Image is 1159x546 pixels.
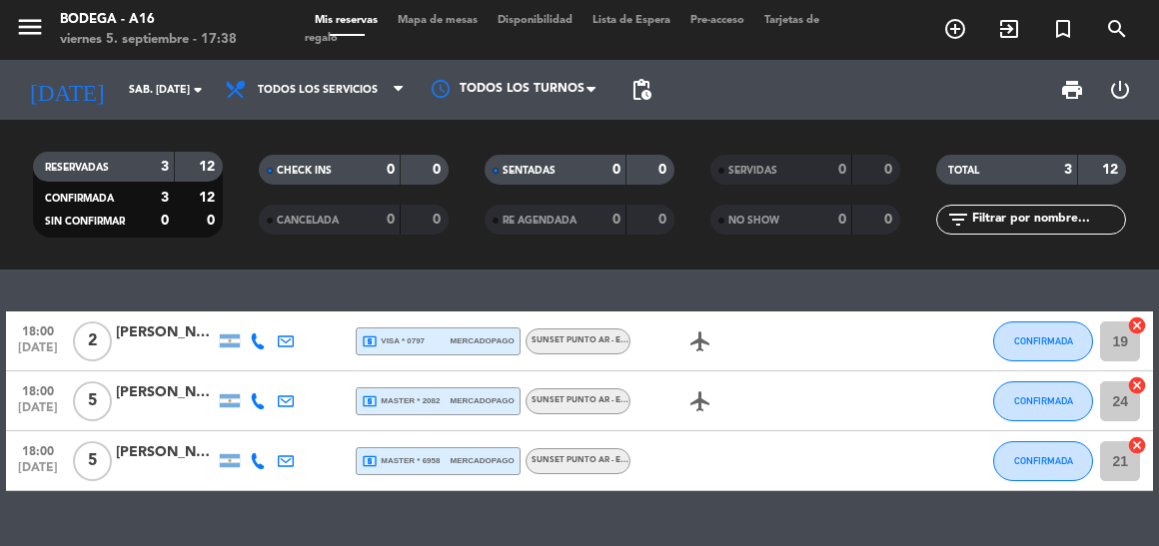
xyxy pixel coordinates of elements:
i: cancel [1127,435,1147,455]
i: [DATE] [15,68,119,111]
span: CONFIRMADA [1014,335,1073,346]
i: local_atm [362,453,378,469]
strong: 3 [1064,163,1072,177]
span: SIN CONFIRMAR [45,217,125,227]
span: Pre-acceso [680,15,754,26]
i: cancel [1127,375,1147,395]
span: pending_actions [629,78,653,102]
strong: 0 [433,213,445,227]
span: 5 [73,441,112,481]
strong: 0 [612,213,620,227]
i: local_atm [362,393,378,409]
strong: 0 [387,163,395,177]
strong: 0 [884,163,896,177]
strong: 12 [199,160,219,174]
strong: 12 [1102,163,1122,177]
span: 18:00 [13,438,63,461]
strong: 0 [658,213,670,227]
div: Bodega - A16 [60,10,237,30]
span: mercadopago [451,394,515,407]
strong: 0 [838,163,846,177]
strong: 0 [838,213,846,227]
div: [PERSON_NAME] [116,381,216,404]
strong: 0 [658,163,670,177]
button: CONFIRMADA [993,321,1093,361]
div: [PERSON_NAME] [116,321,216,344]
i: airplanemode_active [688,389,712,413]
span: SENTADAS [503,166,556,176]
span: visa * 0797 [362,333,425,349]
strong: 0 [161,214,169,228]
span: CONFIRMADA [1014,395,1073,406]
span: 18:00 [13,378,63,401]
span: CHECK INS [277,166,332,176]
span: CONFIRMADA [1014,455,1073,466]
span: Sunset Punto Ar - Entrada General con Comida [532,456,752,464]
span: mercadopago [451,334,515,347]
span: mercadopago [451,454,515,467]
div: LOG OUT [1096,60,1144,120]
i: power_settings_new [1108,78,1132,102]
i: turned_in_not [1051,17,1075,41]
span: NO SHOW [728,216,779,226]
button: CONFIRMADA [993,441,1093,481]
span: 2 [73,321,112,361]
span: [DATE] [13,461,63,484]
button: menu [15,12,45,49]
span: Lista de Espera [582,15,680,26]
span: SERVIDAS [728,166,777,176]
span: [DATE] [13,341,63,364]
i: filter_list [946,208,970,232]
i: arrow_drop_down [186,78,210,102]
span: print [1060,78,1084,102]
button: CONFIRMADA [993,381,1093,421]
span: master * 6958 [362,453,441,469]
span: Disponibilidad [488,15,582,26]
span: CONFIRMADA [45,194,114,204]
div: [PERSON_NAME] [116,441,216,464]
span: [DATE] [13,401,63,424]
i: search [1105,17,1129,41]
span: TOTAL [948,166,979,176]
span: Sunset Punto Ar - Entrada General con Comida [532,336,752,344]
strong: 3 [161,191,169,205]
strong: 0 [433,163,445,177]
span: RE AGENDADA [503,216,577,226]
span: 5 [73,381,112,421]
i: cancel [1127,315,1147,335]
span: Mis reservas [305,15,388,26]
i: exit_to_app [997,17,1021,41]
strong: 12 [199,191,219,205]
span: RESERVADAS [45,163,109,173]
strong: 0 [207,214,219,228]
span: 18:00 [13,318,63,341]
input: Filtrar por nombre... [970,209,1125,231]
strong: 3 [161,160,169,174]
i: menu [15,12,45,42]
span: master * 2082 [362,393,441,409]
i: local_atm [362,333,378,349]
span: Todos los servicios [258,84,378,97]
span: CANCELADA [277,216,339,226]
span: Mapa de mesas [388,15,488,26]
strong: 0 [612,163,620,177]
i: airplanemode_active [688,329,712,353]
i: add_circle_outline [943,17,967,41]
div: viernes 5. septiembre - 17:38 [60,30,237,50]
strong: 0 [387,213,395,227]
strong: 0 [884,213,896,227]
span: Sunset Punto Ar - Entrada General con Comida [532,396,752,404]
